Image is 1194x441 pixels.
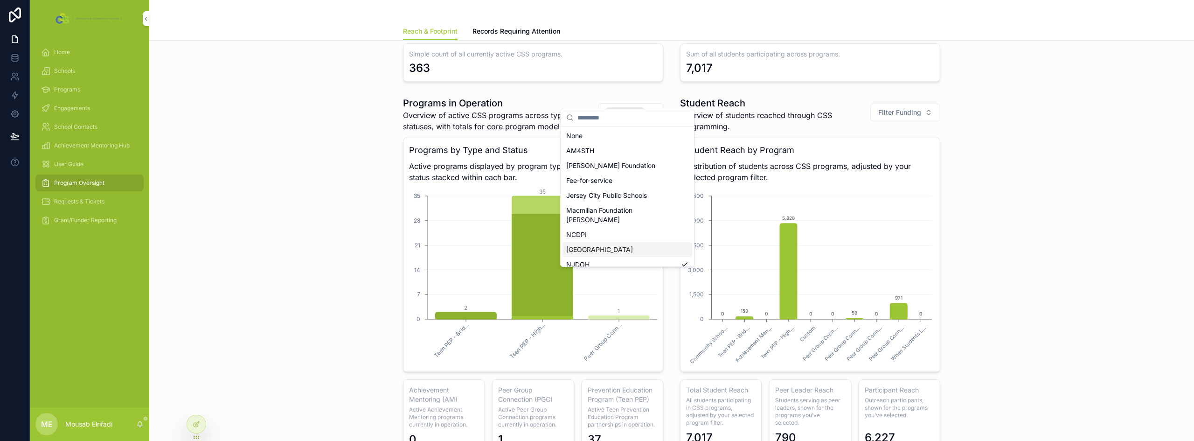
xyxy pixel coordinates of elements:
text: Teen PEP - High... [759,325,795,360]
div: Jersey City Public Schools [562,188,692,203]
a: Grant/Funder Reporting [35,212,144,229]
span: Requests & Tickets [54,198,104,205]
span: Achievement Mentoring Hub [54,142,130,149]
a: Home [35,44,144,61]
text: Custom [798,325,817,343]
div: scrollable content [30,37,149,241]
span: Programs [54,86,80,93]
tspan: 1 [618,308,620,315]
text: 5,828 [782,215,795,221]
p: Mousab Elrifadi [65,420,112,429]
text: Peer Group Conn... [868,325,905,363]
span: Engagements [54,105,90,112]
button: Select Button [870,104,940,121]
div: NJDOH [562,257,692,272]
text: Community Schoo... [688,325,729,365]
a: Schools [35,63,144,79]
span: Program Oversight [54,179,104,187]
tspan: 2 [464,304,467,311]
tspan: Peer Group Conn... [583,322,623,362]
span: ME [41,419,53,430]
tspan: 3,000 [688,266,704,273]
text: 971 [895,295,902,301]
span: Students serving as peer leaders, shown for the programs you’ve selected. [775,397,845,427]
span: Filter Funding [878,108,921,117]
text: When Students L... [889,325,927,363]
text: Peer Group Conn... [846,325,883,363]
text: 0 [831,311,834,316]
a: Program Oversight [35,175,144,191]
tspan: Teen PEP - High... [508,322,546,360]
span: Schools [54,67,75,75]
h1: Student Reach [680,97,866,110]
h3: Prevention Education Program (Teen PEP) [588,385,657,404]
a: Reach & Footprint [403,23,458,41]
img: App logo [54,11,125,26]
div: NCDPI [562,227,692,242]
tspan: Teen PEP - Brid... [432,322,470,359]
span: Reach & Footprint [403,27,458,36]
span: School Contacts [54,123,97,131]
h3: Sum of all students participating across programs. [686,49,934,59]
a: Achievement Mentoring Hub [35,137,144,154]
h3: Student Reach by Program [686,144,934,157]
a: User Guide [35,156,144,173]
text: 0 [765,311,768,316]
div: NJDOH [606,107,644,118]
text: 59 [852,310,857,315]
span: Home [54,49,70,56]
tspan: 7,500 [689,192,704,199]
tspan: 35 [539,188,546,195]
div: None [562,128,692,143]
div: 7,017 [686,61,713,76]
div: AM4STH [562,143,692,158]
tspan: 21 [415,242,420,249]
h3: Simple count of all currently active CSS programs. [409,49,657,59]
tspan: 0 [700,315,704,322]
h3: Achievement Mentoring (AM) [409,385,479,404]
span: Active Achievement Mentoring programs currently in operation. [409,406,479,428]
button: Select Button [598,103,663,122]
a: Engagements [35,100,144,117]
tspan: 14 [414,266,420,273]
text: 0 [875,311,878,316]
h3: Total Student Reach [686,385,756,395]
a: Requests & Tickets [35,193,144,210]
h3: Peer Leader Reach [775,385,845,395]
text: Teen PEP - Brid... [716,325,751,359]
h3: Peer Group Connection (PGC) [498,385,568,404]
text: 159 [741,308,748,314]
div: 363 [409,61,430,76]
button: Unselect NJDOH [606,107,644,118]
span: Active Teen Prevention Education Program partnerships in operation. [588,406,657,428]
tspan: 0 [417,315,420,322]
span: Active Peer Group Connection programs currently in operation. [498,406,568,428]
tspan: 4,500 [688,242,704,249]
span: Records Requiring Attention [472,27,560,36]
span: User Guide [54,161,83,168]
div: [PERSON_NAME] Foundation [562,158,692,173]
div: [GEOGRAPHIC_DATA] [562,242,692,257]
text: Achievement Men... [734,325,773,364]
text: Peer Group Conn... [823,325,861,363]
span: Outreach participants, shown for the programs you’ve selected. [865,397,934,419]
text: 0 [919,311,922,316]
a: Programs [35,81,144,98]
span: Grant/Funder Reporting [54,217,117,224]
div: chart [686,187,934,366]
span: Distribution of students across CSS programs, adjusted by your selected program filter. [686,161,934,183]
tspan: 35 [414,192,420,199]
tspan: 6,000 [688,217,704,224]
span: Overview of active CSS programs across types and statuses, with totals for core program models. [403,110,593,132]
text: Peer Group Conn... [801,325,839,363]
text: 0 [809,311,812,316]
span: Active programs displayed by program type, with implementation status stacked within each bar. [409,161,657,183]
div: Fee-for-service [562,173,692,188]
div: Macmillan Foundation [PERSON_NAME] [562,203,692,227]
span: All students participating in CSS programs, adjusted by your selected program filter. [686,397,756,427]
text: 0 [721,311,724,316]
div: chart [409,187,657,366]
tspan: 28 [414,217,420,224]
tspan: 1,500 [689,291,704,298]
a: School Contacts [35,119,144,135]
